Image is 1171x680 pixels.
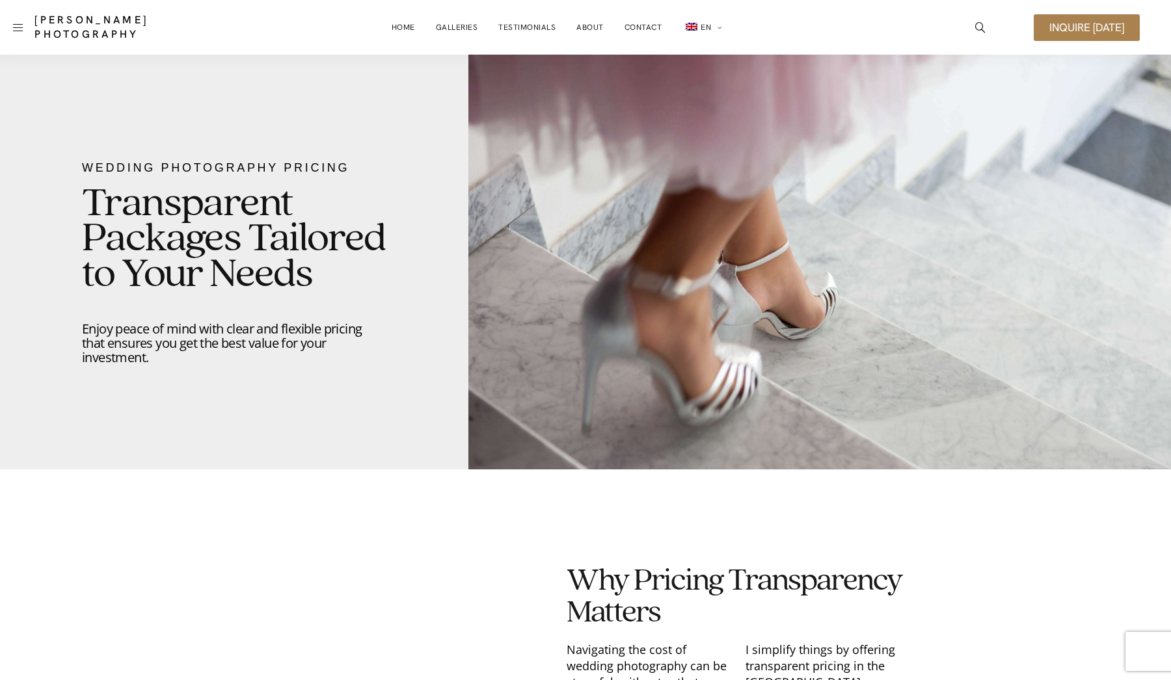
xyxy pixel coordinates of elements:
[1034,14,1140,41] a: Inquire [DATE]
[82,159,386,176] div: Wedding Photography Pricing
[576,14,604,40] a: About
[1049,22,1124,33] span: Inquire [DATE]
[682,14,722,41] a: en_GBEN
[436,14,478,40] a: Galleries
[625,14,662,40] a: Contact
[392,14,415,40] a: Home
[34,13,232,42] a: [PERSON_NAME] Photography
[686,23,697,31] img: EN
[82,322,386,365] p: Enjoy peace of mind with clear and flexible pricing that ensures you get the best value for your ...
[82,187,386,293] h2: Transparent Packages Tailored to Your Needs
[969,16,992,39] a: icon-magnifying-glass34
[567,565,911,629] h2: Why Pricing Transparency Matters
[701,22,711,33] span: EN
[498,14,556,40] a: Testimonials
